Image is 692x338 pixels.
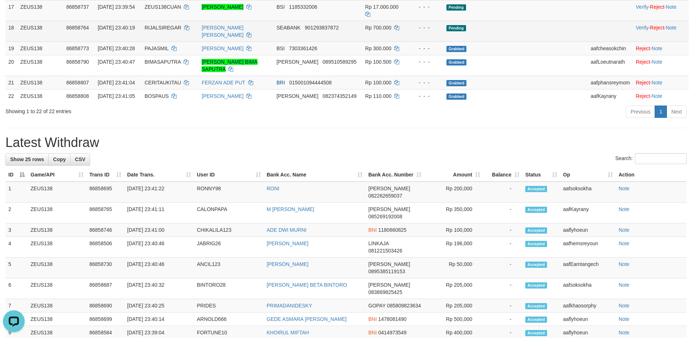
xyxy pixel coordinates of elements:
[483,203,522,223] td: -
[368,261,410,267] span: [PERSON_NAME]
[633,89,689,103] td: ·
[652,93,663,99] a: Note
[5,76,17,89] td: 21
[267,303,312,309] a: PRIMADANIDESKY
[588,41,633,55] td: aafcheasokchin
[267,316,347,322] a: GEDE ASMARA [PERSON_NAME]
[17,55,64,76] td: ZEUS138
[124,223,194,237] td: [DATE] 23:41:00
[98,4,135,10] span: [DATE] 23:39:54
[424,278,483,299] td: Rp 205,000
[619,240,630,246] a: Note
[264,168,365,182] th: Bank Acc. Name: activate to sort column ascending
[276,59,318,65] span: [PERSON_NAME]
[636,93,650,99] a: Reject
[86,237,124,258] td: 86858506
[5,153,49,166] a: Show 25 rows
[368,269,405,274] span: Copy 0895385119153 to clipboard
[194,237,264,258] td: JABRIG26
[145,4,181,10] span: ZEUS138CUAN
[145,45,169,51] span: PAJASMIL
[323,59,356,65] span: Copy 089510589295 to clipboard
[267,261,308,267] a: [PERSON_NAME]
[194,313,264,326] td: ARNOLD666
[522,168,560,182] th: Status: activate to sort column ascending
[145,59,181,65] span: BIMASAPUTRA
[633,76,689,89] td: ·
[616,168,687,182] th: Action
[124,313,194,326] td: [DATE] 23:40:14
[365,93,391,99] span: Rp 110.000
[124,237,194,258] td: [DATE] 23:40:46
[525,317,547,323] span: Accepted
[368,330,377,335] span: BNI
[525,207,547,213] span: Accepted
[619,316,630,322] a: Note
[368,214,402,219] span: Copy 085269192008 to clipboard
[368,248,402,254] span: Copy 081221503426 to clipboard
[98,59,135,65] span: [DATE] 23:40:47
[667,106,687,118] a: Next
[368,240,389,246] span: LINKAJA
[5,55,17,76] td: 20
[124,203,194,223] td: [DATE] 23:41:11
[194,278,264,299] td: BINTORO28
[5,237,28,258] td: 4
[267,206,314,212] a: M [PERSON_NAME]
[650,4,664,10] a: Reject
[525,241,547,247] span: Accepted
[145,25,181,31] span: RIJALSIREGAR
[619,330,630,335] a: Note
[28,182,86,203] td: ZEUS138
[619,227,630,233] a: Note
[483,223,522,237] td: -
[412,92,441,100] div: - - -
[194,223,264,237] td: CHIKALILA123
[86,182,124,203] td: 86858695
[267,227,307,233] a: ADE DWI MURNI
[615,153,687,164] label: Search:
[66,25,89,31] span: 86858764
[666,4,677,10] a: Note
[5,21,17,41] td: 18
[66,59,89,65] span: 86858790
[98,25,135,31] span: [DATE] 23:40:19
[365,45,391,51] span: Rp 300.000
[483,278,522,299] td: -
[66,4,89,10] span: 86858737
[412,58,441,65] div: - - -
[17,89,64,103] td: ZEUS138
[636,59,650,65] a: Reject
[588,89,633,103] td: aafKayrany
[86,313,124,326] td: 86858699
[368,227,377,233] span: BNI
[636,80,650,86] a: Reject
[289,80,332,86] span: Copy 015001094444508 to clipboard
[446,94,467,100] span: Grabbed
[368,316,377,322] span: BNI
[588,55,633,76] td: aafLoeutnarath
[5,41,17,55] td: 19
[289,45,317,51] span: Copy 7303361426 to clipboard
[194,203,264,223] td: CALONPAPA
[483,299,522,313] td: -
[5,258,28,278] td: 5
[202,45,243,51] a: [PERSON_NAME]
[412,45,441,52] div: - - -
[412,79,441,86] div: - - -
[66,93,89,99] span: 86858808
[652,80,663,86] a: Note
[636,45,650,51] a: Reject
[5,223,28,237] td: 3
[368,186,410,191] span: [PERSON_NAME]
[525,262,547,268] span: Accepted
[560,223,616,237] td: aaflyhoeun
[446,80,467,86] span: Grabbed
[124,278,194,299] td: [DATE] 23:40:32
[560,299,616,313] td: aafkhaosorphy
[267,330,309,335] a: KHOIRUL MIFTAH
[194,299,264,313] td: PRIDES
[267,282,347,288] a: [PERSON_NAME] BETA BINTORO
[368,289,402,295] span: Copy 083869825425 to clipboard
[194,182,264,203] td: RONNY98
